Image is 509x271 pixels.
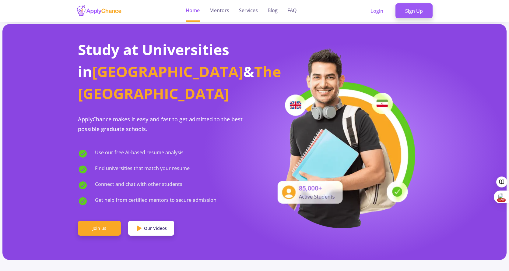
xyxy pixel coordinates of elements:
span: Find universities that match your resume [95,165,190,174]
a: Join us [78,221,121,236]
a: Sign Up [395,3,433,19]
span: Use our free AI-based resume analysis [95,149,184,159]
img: applicant [268,46,417,228]
span: Connect and chat with other students [95,180,182,190]
a: Our Videos [128,221,174,236]
a: Login [361,3,393,19]
span: Get help from certified mentors to secure admission [95,196,216,206]
span: Study at Universities in [78,40,229,81]
span: ApplyChance makes it easy and fast to get admitted to the best possible graduate schools. [78,116,243,133]
span: & [243,62,254,81]
span: Our Videos [144,225,167,231]
img: applychance logo [76,5,122,17]
span: [GEOGRAPHIC_DATA] [92,62,243,81]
